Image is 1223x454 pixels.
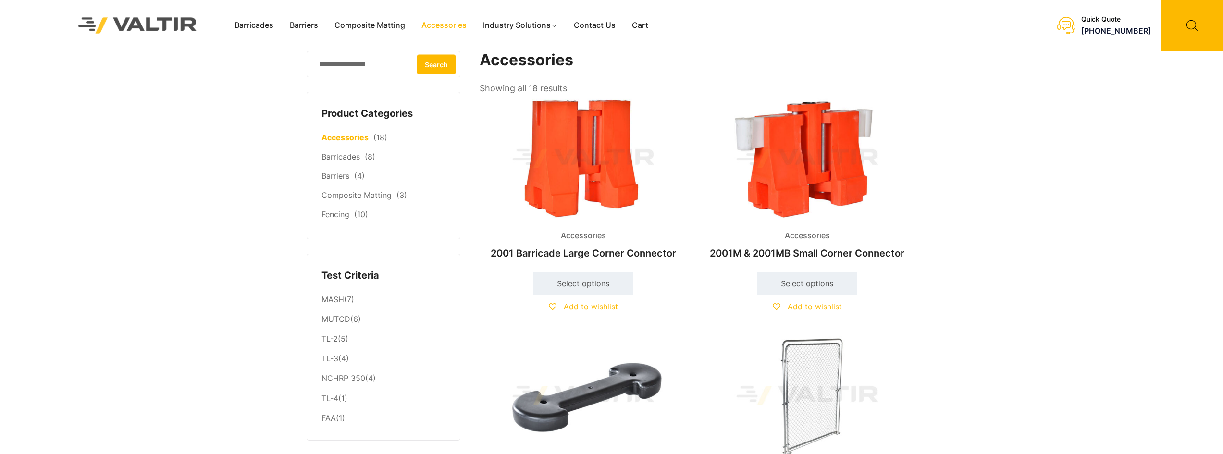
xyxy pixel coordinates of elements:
[757,272,857,295] a: Select options for “2001M & 2001MB Small Corner Connector”
[480,80,567,97] p: Showing all 18 results
[417,54,456,74] button: Search
[321,408,445,426] li: (1)
[554,229,613,243] span: Accessories
[788,302,842,311] span: Add to wishlist
[1081,15,1151,24] div: Quick Quote
[321,334,338,344] a: TL-2
[282,18,326,33] a: Barriers
[549,302,618,311] a: Add to wishlist
[413,18,475,33] a: Accessories
[321,310,445,330] li: (6)
[321,369,445,389] li: (4)
[66,5,210,46] img: Valtir Rentals
[354,209,368,219] span: (10)
[773,302,842,311] a: Add to wishlist
[704,243,911,264] h2: 2001M & 2001MB Small Corner Connector
[321,290,445,309] li: (7)
[321,393,338,403] a: TL-4
[321,190,392,200] a: Composite Matting
[533,272,633,295] a: Select options for “2001 Barricade Large Corner Connector”
[321,294,344,304] a: MASH
[566,18,624,33] a: Contact Us
[1081,26,1151,36] a: [PHONE_NUMBER]
[321,133,369,142] a: Accessories
[480,243,687,264] h2: 2001 Barricade Large Corner Connector
[373,133,387,142] span: (18)
[704,96,911,264] a: Accessories2001M & 2001MB Small Corner Connector
[321,209,349,219] a: Fencing
[326,18,413,33] a: Composite Matting
[226,18,282,33] a: Barricades
[480,51,912,70] h1: Accessories
[354,171,365,181] span: (4)
[321,314,350,324] a: MUTCD
[321,413,336,423] a: FAA
[624,18,656,33] a: Cart
[321,152,360,161] a: Barricades
[321,171,349,181] a: Barriers
[321,349,445,369] li: (4)
[321,354,338,363] a: TL-3
[321,389,445,408] li: (1)
[396,190,407,200] span: (3)
[365,152,375,161] span: (8)
[321,373,365,383] a: NCHRP 350
[321,330,445,349] li: (5)
[475,18,566,33] a: Industry Solutions
[480,96,687,264] a: Accessories2001 Barricade Large Corner Connector
[564,302,618,311] span: Add to wishlist
[321,107,445,121] h4: Product Categories
[321,269,445,283] h4: Test Criteria
[778,229,837,243] span: Accessories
